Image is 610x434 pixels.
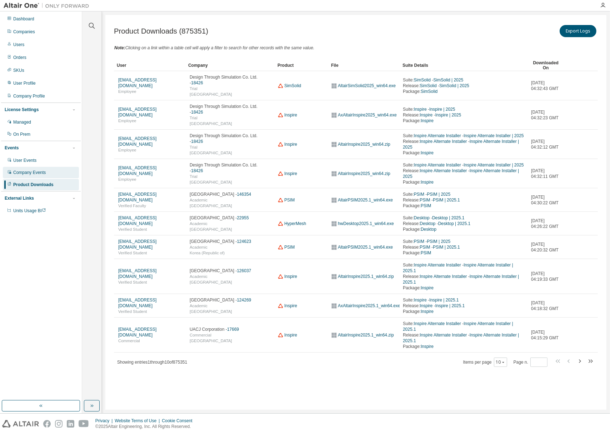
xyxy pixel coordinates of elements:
img: web_icon_altair.svg [278,142,283,147]
span: View all downloads for 'HyperMesh' [284,221,306,226]
div: Suite: - Release: - Package: [403,162,525,185]
span: [GEOGRAPHIC_DATA] - [190,268,251,274]
img: windows_icon.svg [331,171,337,176]
span: Trial [190,86,271,91]
span: [DATE] 04:19:33 GMT [531,271,560,282]
span: Employee [118,176,182,182]
img: web_icon_altair.svg [278,333,283,338]
span: View all downloads for 'Inspire Alternate Installer | 2025' [464,133,524,138]
img: windows_icon.svg [331,333,337,338]
span: Verified Student [118,250,182,256]
span: [DATE] 04:15:29 GMT [531,329,560,341]
span: View all downloads for 'SimSolid' [284,83,301,88]
span: Trial [190,174,271,179]
span: View all downloads for 'kato-akifumi@uacj.co.jp' [118,327,156,338]
span: View all downloads for 'Inspire | 2025' [429,107,455,112]
span: View all downloads for 'Inspire Alternate Installer' [414,133,462,138]
span: View all downloads for '124623' [237,239,251,244]
img: facebook.svg [43,420,51,428]
span: View all downloads for 'AltairInspire2025_win64.zip' [338,171,390,176]
span: Commercial [190,332,239,338]
span: Verified Student [118,309,182,314]
span: Academic [190,244,251,250]
img: web_icon_altair.svg [278,113,283,118]
span: Employee [118,147,182,153]
img: windows_icon.svg [331,274,337,279]
img: web_icon_altair.svg [278,274,283,279]
div: Company [188,60,272,71]
img: web_icon_altair.svg [278,198,283,203]
div: Downloaded On [531,60,561,71]
div: Suite: - Release: - Package: [403,77,469,94]
span: View all downloads for 'mpseop1216@kw.ac.kr' [118,239,156,250]
span: View all downloads for 'PSIM | 2025' [427,192,450,197]
span: View all downloads for 'PSIM' [421,250,431,255]
span: View all downloads for 'Inspire' [421,180,434,185]
span: View all downloads for '146354' [237,192,251,197]
span: Items per page [463,358,507,367]
span: View all downloads for 'Desktop' [420,221,436,226]
span: View all downloads for 'Inspire Alternate Installer' [420,139,468,144]
span: Product Downloads (875351) [114,27,208,35]
span: View all downloads for 'pdasu43406@ucumberlands.edu' [118,298,156,308]
span: View all downloads for 'Inspire' [420,113,434,118]
span: View all downloads for 'Inspire' [421,344,434,349]
span: Academic [190,303,251,309]
span: Verified Student [118,279,182,285]
span: View all downloads for 'Inspire' [284,142,297,147]
span: View all downloads for 'Inspire' [421,285,434,290]
span: View all downloads for 'PSIM' [420,245,431,250]
div: External Links [5,195,34,201]
span: View all downloads for '22955' [237,215,249,220]
span: [GEOGRAPHIC_DATA] [190,279,251,285]
span: View all downloads for 'PSIM | 2025.1' [433,198,460,203]
span: View all downloads for 'Inspire Alternate Installer' [414,321,462,326]
span: View all downloads for 'Desktop | 2025.1' [432,215,465,220]
span: View all downloads for 'PSIM' [421,203,431,208]
span: Note: [114,45,125,50]
span: [GEOGRAPHIC_DATA] - [190,191,251,197]
span: View all downloads for 'SimSolid' [414,78,432,83]
div: Suite Details [402,60,525,71]
span: Academic [190,197,251,203]
span: Korea (Republic of) [190,250,251,256]
span: View all downloads for 'Inspire Alternate Installer' [420,333,468,338]
div: Product [277,60,325,71]
span: View all downloads for 'Inspire' [284,113,297,118]
span: View all downloads for '18426' [191,80,203,85]
span: View all downloads for 'Inspire | 2025.1' [435,303,465,308]
span: View all downloads for '18426' [191,168,203,173]
span: View all downloads for 'Desktop' [414,215,431,220]
img: instagram.svg [55,420,62,428]
span: [DATE] 04:32:11 GMT [531,168,560,179]
span: View all downloads for 'Inspire' [284,333,297,338]
span: View all downloads for 'thanach@dtsim.com' [118,78,156,88]
span: Academic [190,274,251,279]
div: Events [5,145,19,151]
span: View all downloads for 'hwDesktop2025.1_win64.exe' [338,221,394,226]
span: View all downloads for 'AltairSimSolid2025_win64.exe' [338,83,396,88]
span: View all downloads for 'AltairInspire2025_win64.zip' [338,142,390,147]
span: View all downloads for 'PSIM | 2025' [427,239,450,244]
span: [GEOGRAPHIC_DATA] [190,226,249,232]
img: altair_logo.svg [2,420,39,428]
span: View all downloads for 'PSIM' [284,245,295,250]
button: Export Logs [560,25,596,37]
span: View all downloads for '18426' [191,110,203,115]
div: On Prem [13,131,30,137]
div: Website Terms of Use [115,418,162,424]
span: View all downloads for 'Inspire' [284,171,297,176]
span: View all downloads for 'Inspire' [414,107,428,112]
span: [DATE] 04:18:32 GMT [531,300,560,311]
div: Suite: - Release: - Package: [403,239,460,256]
span: [GEOGRAPHIC_DATA] [190,203,251,209]
div: Companies [13,29,35,35]
span: Academic [190,221,249,226]
span: View all downloads for 'AltairPSIM2025.1_win64.exe' [338,245,393,250]
img: windows_icon.svg [331,83,337,89]
img: Altair One [4,2,93,9]
div: Suite: - Release: - Package: [403,297,465,314]
span: Design Through Simulation Co. Ltd. - [190,133,271,144]
span: Employee [118,118,182,124]
span: Showing entries 1 through 10 of 875351 [117,360,187,365]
